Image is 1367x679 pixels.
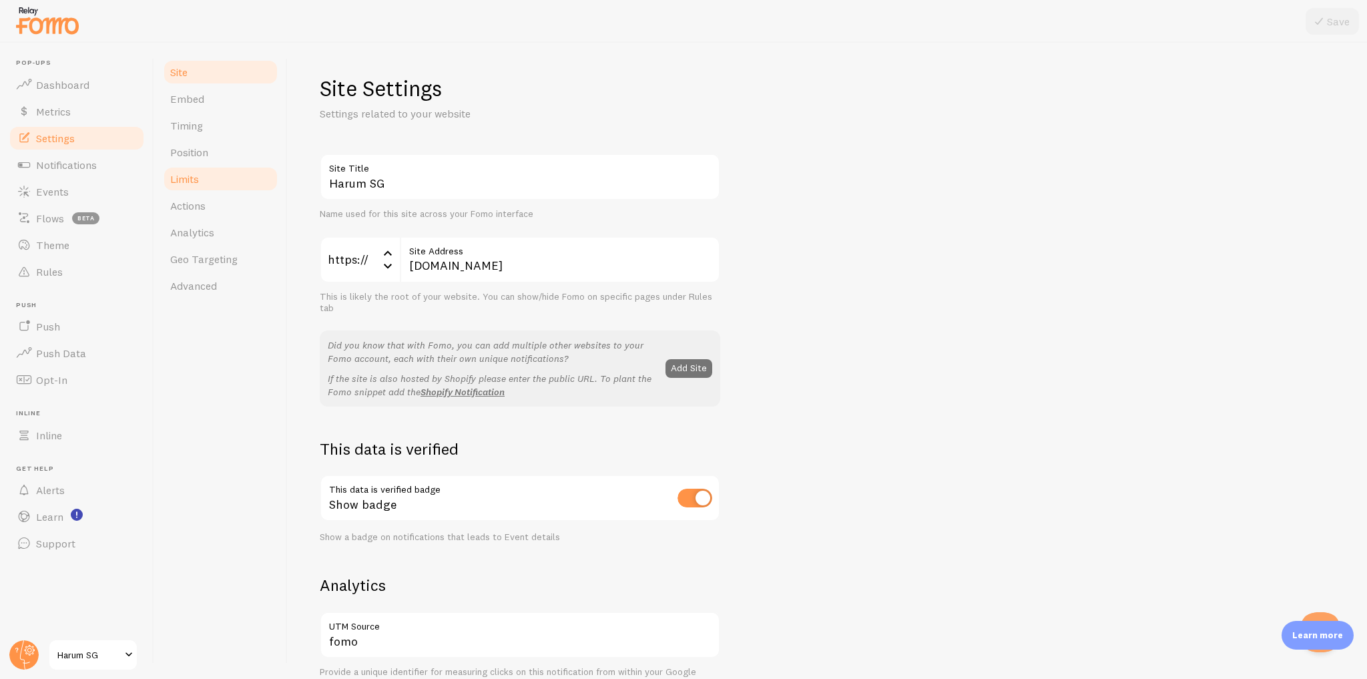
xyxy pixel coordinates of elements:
h2: This data is verified [320,439,720,459]
span: Push Data [36,347,86,360]
input: myhonestcompany.com [400,236,720,283]
span: Limits [170,172,199,186]
a: Embed [162,85,279,112]
span: Pop-ups [16,59,146,67]
h2: Analytics [320,575,720,596]
div: Show badge [320,475,720,523]
a: Settings [8,125,146,152]
a: Support [8,530,146,557]
a: Advanced [162,272,279,299]
span: Theme [36,238,69,252]
a: Dashboard [8,71,146,98]
label: Site Address [400,236,720,259]
a: Position [162,139,279,166]
a: Push Data [8,340,146,367]
span: Inline [16,409,146,418]
span: Advanced [170,279,217,292]
span: Support [36,537,75,550]
a: Push [8,313,146,340]
span: Inline [36,429,62,442]
span: beta [72,212,99,224]
iframe: Help Scout Beacon - Open [1300,612,1340,652]
label: UTM Source [320,612,720,634]
a: Timing [162,112,279,139]
a: Geo Targeting [162,246,279,272]
span: Settings [36,132,75,145]
a: Events [8,178,146,205]
a: Shopify Notification [421,386,505,398]
span: Push [36,320,60,333]
h1: Site Settings [320,75,720,102]
div: This is likely the root of your website. You can show/hide Fomo on specific pages under Rules tab [320,291,720,314]
a: Harum SG [48,639,138,671]
span: Embed [170,92,204,105]
span: Harum SG [57,647,121,663]
div: Name used for this site across your Fomo interface [320,208,720,220]
a: Opt-In [8,367,146,393]
span: Rules [36,265,63,278]
a: Metrics [8,98,146,125]
a: Inline [8,422,146,449]
a: Limits [162,166,279,192]
a: Rules [8,258,146,285]
span: Get Help [16,465,146,473]
span: Flows [36,212,64,225]
span: Position [170,146,208,159]
span: Site [170,65,188,79]
span: Analytics [170,226,214,239]
span: Actions [170,199,206,212]
span: Timing [170,119,203,132]
a: Alerts [8,477,146,503]
p: Settings related to your website [320,106,640,122]
a: Site [162,59,279,85]
a: Theme [8,232,146,258]
a: Learn [8,503,146,530]
img: fomo-relay-logo-orange.svg [14,3,81,37]
span: Dashboard [36,78,89,91]
label: Site Title [320,154,720,176]
span: Opt-In [36,373,67,387]
a: Notifications [8,152,146,178]
a: Actions [162,192,279,219]
span: Events [36,185,69,198]
a: Analytics [162,219,279,246]
div: https:// [320,236,400,283]
div: Show a badge on notifications that leads to Event details [320,531,720,543]
span: Learn [36,510,63,523]
span: Metrics [36,105,71,118]
p: Did you know that with Fomo, you can add multiple other websites to your Fomo account, each with ... [328,338,657,365]
a: Flows beta [8,205,146,232]
span: Alerts [36,483,65,497]
span: Push [16,301,146,310]
span: Notifications [36,158,97,172]
span: Geo Targeting [170,252,238,266]
div: Learn more [1282,621,1354,650]
p: If the site is also hosted by Shopify please enter the public URL. To plant the Fomo snippet add the [328,372,657,399]
button: Add Site [665,359,712,378]
p: Learn more [1292,629,1343,642]
svg: <p>Watch New Feature Tutorials!</p> [71,509,83,521]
